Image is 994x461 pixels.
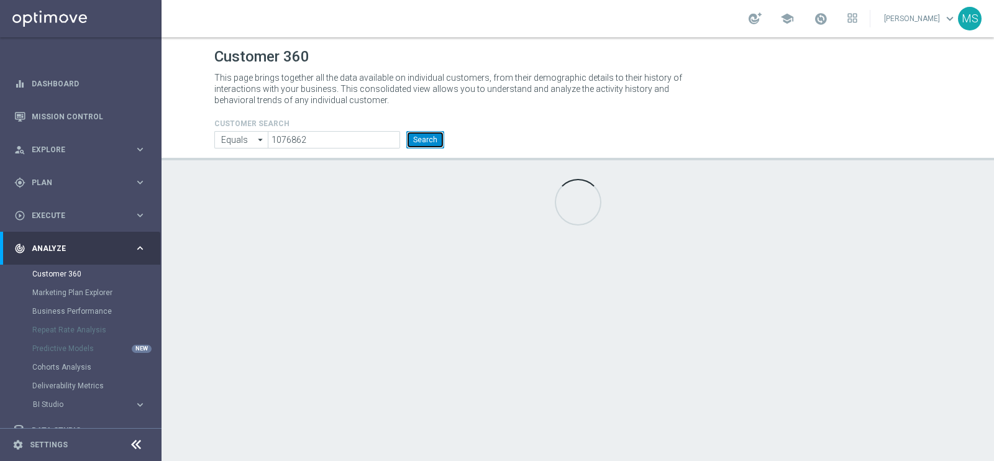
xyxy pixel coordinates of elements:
a: Deliverability Metrics [32,381,129,391]
input: Enter CID, Email, name or phone [268,131,400,148]
div: Repeat Rate Analysis [32,321,160,339]
h4: CUSTOMER SEARCH [214,119,444,128]
i: play_circle_outline [14,210,25,221]
div: Predictive Models [32,339,160,358]
a: [PERSON_NAME]keyboard_arrow_down [883,9,958,28]
i: gps_fixed [14,177,25,188]
div: BI Studio [33,401,134,408]
span: Execute [32,212,134,219]
a: Customer 360 [32,269,129,279]
button: equalizer Dashboard [14,79,147,89]
button: BI Studio keyboard_arrow_right [32,399,147,409]
p: This page brings together all the data available on individual customers, from their demographic ... [214,72,693,106]
i: arrow_drop_down [255,132,267,148]
div: BI Studio [32,395,160,414]
a: Settings [30,441,68,449]
div: Business Performance [32,302,160,321]
button: gps_fixed Plan keyboard_arrow_right [14,178,147,188]
div: Deliverability Metrics [32,377,160,395]
i: equalizer [14,78,25,89]
i: keyboard_arrow_right [134,176,146,188]
i: keyboard_arrow_right [134,399,146,411]
a: Mission Control [32,100,146,133]
span: keyboard_arrow_down [943,12,957,25]
i: settings [12,439,24,450]
button: person_search Explore keyboard_arrow_right [14,145,147,155]
button: track_changes Analyze keyboard_arrow_right [14,244,147,253]
i: track_changes [14,243,25,254]
div: Mission Control [14,100,146,133]
i: person_search [14,144,25,155]
h1: Customer 360 [214,48,941,66]
div: NEW [132,345,152,353]
span: Explore [32,146,134,153]
div: Plan [14,177,134,188]
span: Plan [32,179,134,186]
i: keyboard_arrow_right [134,424,146,436]
a: Dashboard [32,67,146,100]
div: Customer 360 [32,265,160,283]
div: Analyze [14,243,134,254]
button: play_circle_outline Execute keyboard_arrow_right [14,211,147,221]
a: Cohorts Analysis [32,362,129,372]
div: Execute [14,210,134,221]
i: keyboard_arrow_right [134,144,146,155]
i: keyboard_arrow_right [134,209,146,221]
input: Enter CID, Email, name or phone [214,131,268,148]
span: school [780,12,794,25]
a: Business Performance [32,306,129,316]
button: Search [406,131,444,148]
div: Explore [14,144,134,155]
span: Data Studio [32,427,134,434]
button: Data Studio keyboard_arrow_right [14,426,147,436]
div: Dashboard [14,67,146,100]
div: MS [958,7,982,30]
i: keyboard_arrow_right [134,242,146,254]
a: Marketing Plan Explorer [32,288,129,298]
span: Analyze [32,245,134,252]
button: Mission Control [14,112,147,122]
span: BI Studio [33,401,122,408]
div: Cohorts Analysis [32,358,160,377]
div: Marketing Plan Explorer [32,283,160,302]
div: Data Studio [14,425,134,436]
